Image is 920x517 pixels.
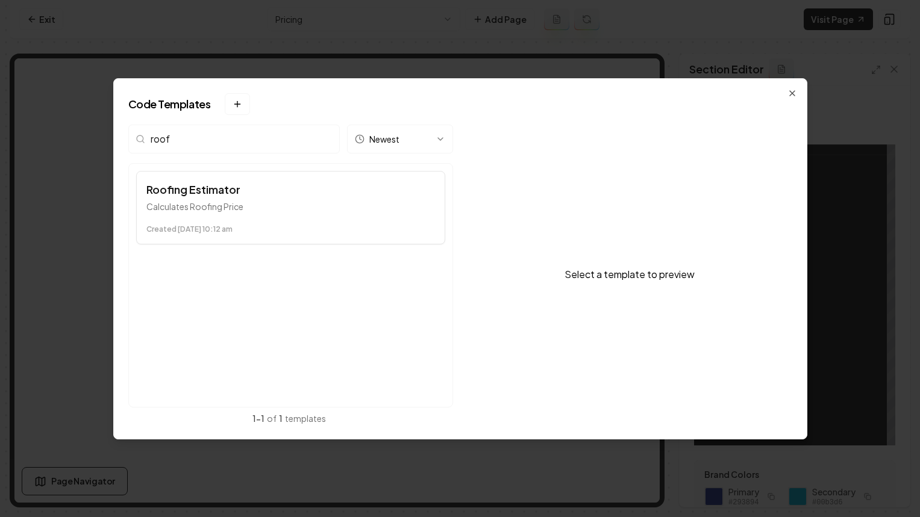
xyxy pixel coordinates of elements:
button: Roofing EstimatorCalculates Roofing PriceCreated [DATE] 10:12 am [136,171,445,244]
div: Select a template to preview [468,125,792,424]
span: of [267,413,277,424]
span: 1 - 1 [252,413,264,424]
span: templates [285,413,326,424]
h2: Code Templates [128,93,792,115]
p: Calculates Roofing Price [146,200,435,212]
h3: Roofing Estimator [146,181,435,198]
input: Search templates... [128,125,340,153]
span: 1 [279,413,283,424]
time: Created [DATE] 10:12 am [146,224,435,234]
